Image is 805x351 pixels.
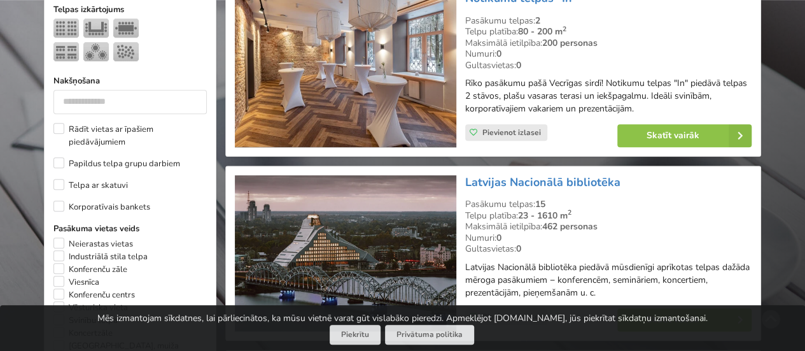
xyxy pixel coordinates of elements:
[53,179,128,192] label: Telpa ar skatuvi
[53,18,79,38] img: Teātris
[465,77,752,115] p: Rīko pasākumu pašā Vecrīgas sirdī! Notikumu telpas "In" piedāvā telpas 2 stāvos, plašu vasaras te...
[53,201,150,213] label: Korporatīvais bankets
[617,124,752,147] a: Skatīt vairāk
[53,301,128,314] label: Vēsturiska vieta
[113,42,139,61] img: Pieņemšana
[465,15,752,27] div: Pasākumu telpas:
[465,233,752,244] div: Numuri:
[465,261,752,299] p: Latvijas Nacionālā bibliotēka piedāvā mūsdienīgi aprīkotas telpas dažāda mēroga pasākumiem − konf...
[518,210,571,222] strong: 23 - 1610 m
[465,199,752,210] div: Pasākumu telpas:
[496,48,501,60] strong: 0
[113,18,139,38] img: Sapulce
[53,157,180,170] label: Papildus telpa grupu darbiem
[235,175,456,331] img: Konferenču centrs | Rīga | Latvijas Nacionālā bibliotēka
[53,3,207,16] label: Telpas izkārtojums
[83,18,109,38] img: U-Veids
[465,243,752,255] div: Gultasvietas:
[563,24,566,34] sup: 2
[53,238,133,250] label: Neierastas vietas
[465,60,752,71] div: Gultasvietas:
[542,37,598,49] strong: 200 personas
[465,38,752,49] div: Maksimālā ietilpība:
[516,243,521,255] strong: 0
[518,25,566,38] strong: 80 - 200 m
[496,232,501,244] strong: 0
[516,59,521,71] strong: 0
[465,210,752,222] div: Telpu platība:
[465,26,752,38] div: Telpu platība:
[535,15,540,27] strong: 2
[53,276,99,289] label: Viesnīca
[465,48,752,60] div: Numuri:
[385,325,474,345] a: Privātuma politika
[53,222,207,235] label: Pasākuma vietas veids
[53,289,135,301] label: Konferenču centrs
[568,208,571,217] sup: 2
[465,175,620,190] a: Latvijas Nacionālā bibliotēka
[482,127,541,138] span: Pievienot izlasei
[53,123,207,148] label: Rādīt vietas ar īpašiem piedāvājumiem
[465,221,752,233] div: Maksimālā ietilpība:
[83,42,109,61] img: Bankets
[53,42,79,61] img: Klase
[535,198,545,210] strong: 15
[53,263,127,276] label: Konferenču zāle
[53,75,207,87] label: Nakšņošana
[330,325,381,345] button: Piekrītu
[53,250,148,263] label: Industriālā stila telpa
[542,220,598,233] strong: 462 personas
